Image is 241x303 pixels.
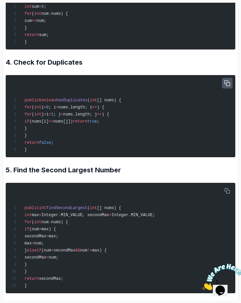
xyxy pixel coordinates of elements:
span: } [25,133,27,138]
span: < [56,105,58,110]
span: = [109,213,111,217]
span: ( [87,98,90,103]
span: = [46,255,49,260]
span: 0 [46,105,49,110]
span: = [39,4,41,9]
span: int [34,105,42,110]
span: ( [32,220,34,225]
span: int [34,220,42,225]
iframe: chat widget [199,261,241,293]
span: int [90,206,97,210]
img: Chat attention grabber [3,3,44,29]
span: && [75,248,80,253]
span: boolean [39,98,56,103]
span: sum; [39,33,49,37]
span: max) { [92,248,107,253]
span: true [87,119,97,124]
span: int [25,4,32,9]
span: : [49,220,51,225]
span: = [44,105,46,110]
span: for [25,220,32,225]
span: return [25,33,39,37]
span: } [25,283,27,288]
span: += [32,19,37,23]
span: > [39,227,41,232]
span: ++ [97,112,102,117]
span: int [25,213,32,217]
span: int [90,98,97,103]
span: (nums[i] [29,119,49,124]
span: = [46,234,49,239]
span: ) { [97,105,104,110]
span: num [41,220,49,225]
span: for [25,112,32,117]
span: : [49,11,51,16]
span: int [39,206,46,210]
span: ; [51,140,53,145]
span: nums) { [51,11,68,16]
span: return [25,276,39,281]
span: Integer.MIN_VALUE; [111,213,155,217]
span: ( [87,206,90,210]
span: = [39,213,41,217]
span: secondMax [53,248,75,253]
span: num; [49,255,58,260]
span: ; [97,119,99,124]
span: for [25,105,32,110]
span: ; j [53,112,61,117]
span: num [41,11,49,16]
span: for [25,11,32,16]
span: i [46,112,49,117]
span: ( [32,105,34,110]
span: 1 [3,3,5,8]
span: 0 [41,4,44,9]
h2: 5. Find the Second Largest Number [6,165,235,175]
span: int [34,112,42,117]
span: > [51,248,53,253]
span: 1 [51,112,53,117]
span: } [25,40,27,44]
span: } [25,147,27,152]
span: + [49,112,51,117]
span: if [37,248,41,253]
span: ( [32,112,34,117]
span: max [25,241,32,246]
span: num [80,248,88,253]
span: == [49,119,53,124]
span: < [61,112,63,117]
span: nums.length; i [58,105,92,110]
span: max) { [41,227,56,232]
span: public [25,206,39,210]
span: (num [29,227,39,232]
span: num; [34,241,44,246]
span: else [27,248,37,253]
span: nums) { [51,220,68,225]
span: Integer.MIN_VALUE, secondMax [41,213,109,217]
span: = [44,112,46,117]
span: int [34,11,42,16]
span: false [39,140,51,145]
span: return [73,119,87,124]
span: ; [44,4,46,9]
span: } [25,269,27,274]
span: return [25,140,39,145]
span: secondMax [25,234,46,239]
span: ++ [92,105,97,110]
span: num; [37,19,46,23]
span: sum [25,19,32,23]
span: i [41,105,44,110]
span: (num [41,248,51,253]
span: } [25,262,27,267]
span: if [25,227,29,232]
span: findSecondLargest [46,206,87,210]
span: } [25,26,27,30]
span: if [25,119,29,124]
span: = [32,241,34,246]
span: nums.length; j [63,112,97,117]
span: [] nums) { [97,206,121,210]
span: != [87,248,92,253]
h2: 4. Check for Duplicates [6,58,235,67]
span: } [25,126,27,131]
span: max [32,213,39,217]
